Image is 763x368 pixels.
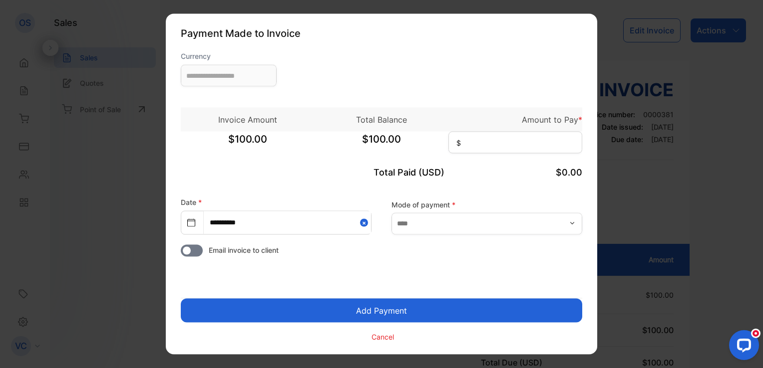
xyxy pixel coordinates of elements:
span: $0.00 [556,167,582,178]
p: Total Paid (USD) [315,166,448,179]
p: Cancel [372,331,394,342]
span: $100.00 [315,132,448,157]
span: Email invoice to client [209,245,279,255]
label: Date [181,198,202,206]
span: $ [456,138,461,148]
iframe: LiveChat chat widget [721,326,763,368]
button: Add Payment [181,299,582,323]
p: Payment Made to Invoice [181,26,582,41]
p: Total Balance [315,114,448,126]
label: Currency [181,51,277,61]
p: Amount to Pay [448,114,582,126]
p: Invoice Amount [181,114,315,126]
span: $100.00 [181,132,315,157]
button: Close [360,211,371,234]
label: Mode of payment [391,199,582,209]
